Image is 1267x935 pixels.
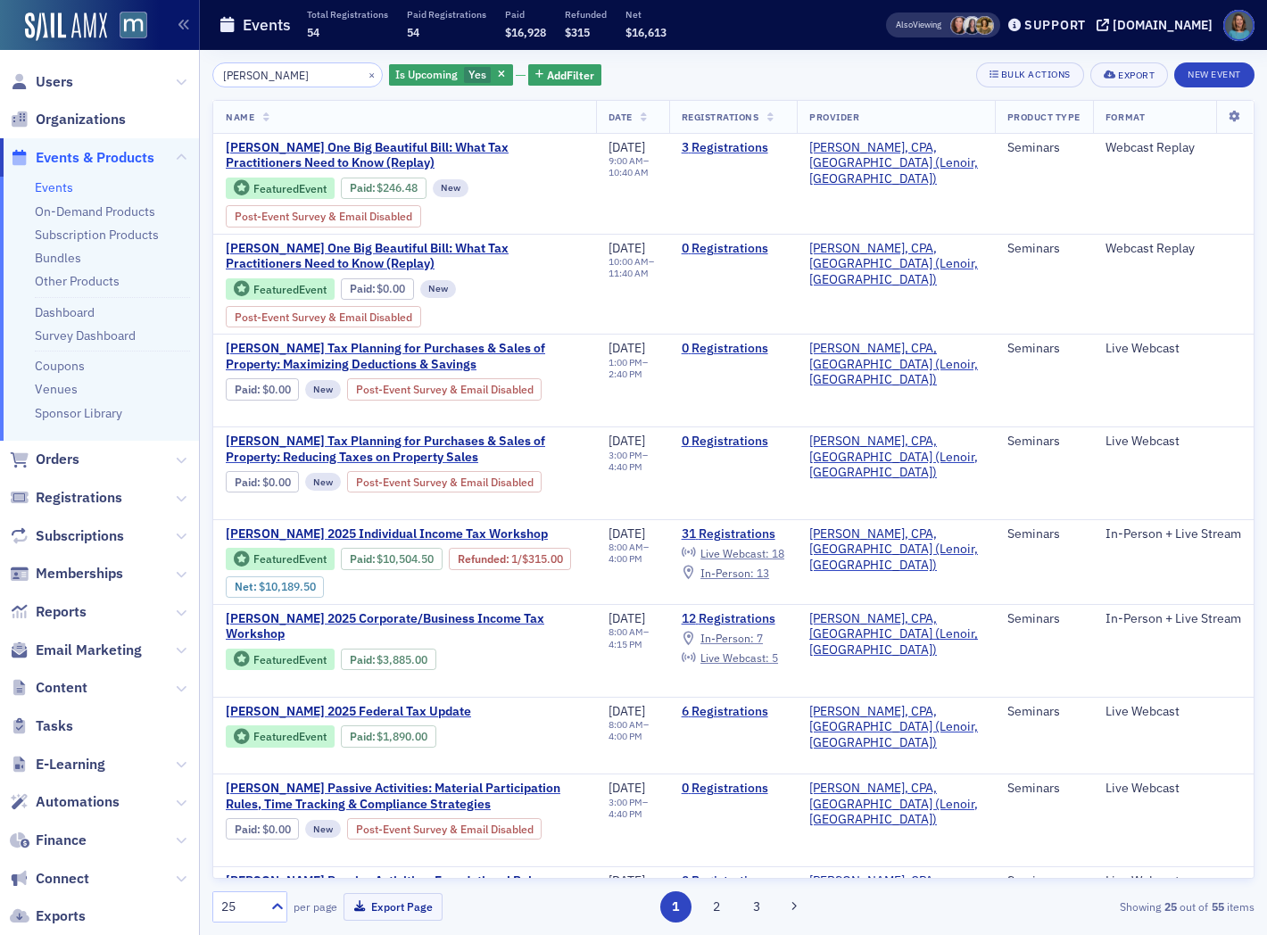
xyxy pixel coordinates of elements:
div: Featured Event [253,655,327,665]
div: Seminars [1007,873,1081,889]
div: – [609,357,657,380]
a: Survey Dashboard [35,327,136,343]
input: Search… [212,62,383,87]
a: On-Demand Products [35,203,155,219]
span: In-Person : [700,566,754,580]
div: Export [1118,70,1155,80]
button: × [364,66,380,82]
div: Post-Event Survey [347,471,542,492]
a: Paid [350,730,372,743]
a: Subscription Products [35,227,159,243]
a: Paid [235,383,257,396]
a: Orders [10,450,79,469]
div: New [305,473,341,491]
img: SailAMX [120,12,147,39]
div: Seminars [1007,526,1081,542]
a: Content [10,678,87,698]
div: New [433,179,468,197]
span: $1,890.00 [377,730,427,743]
button: 1 [660,891,691,923]
span: 54 [407,25,419,39]
div: Featured Event [253,554,327,564]
span: Profile [1223,10,1255,41]
span: $10,189.50 [259,580,316,593]
div: In-Person + Live Stream [1106,611,1241,627]
a: Organizations [10,110,126,129]
a: 0 Registrations [682,434,784,450]
a: [PERSON_NAME] Passive Activities: Foundational Rules, Income Characterization & Strategic Grouping [226,873,584,905]
div: Seminars [1007,704,1081,720]
div: Paid: 0 - $0 [226,818,299,840]
span: Live Webcast : [700,650,769,665]
span: Don Farmer’s Passive Activities: Foundational Rules, Income Characterization & Strategic Grouping [226,873,584,905]
a: Connect [10,869,89,889]
div: Refunded: 34 - $1050450 [449,548,571,569]
a: Paid [235,823,257,836]
a: [PERSON_NAME] 2025 Individual Income Tax Workshop [226,526,584,542]
div: New [305,820,341,838]
a: [PERSON_NAME], CPA, [GEOGRAPHIC_DATA] (Lenoir, [GEOGRAPHIC_DATA]) [809,611,982,658]
a: Subscriptions [10,526,124,546]
span: Viewing [896,19,941,31]
a: Exports [10,906,86,926]
time: 3:00 PM [609,796,642,808]
span: 18 [772,546,784,560]
span: $246.48 [377,181,418,194]
div: Paid: 0 - $0 [226,378,299,400]
div: Paid: 0 - $0 [226,471,299,492]
time: 9:00 AM [609,154,643,167]
div: – [609,256,657,279]
div: Support [1024,17,1086,33]
span: [DATE] [609,139,645,155]
a: [PERSON_NAME], CPA, [GEOGRAPHIC_DATA] (Lenoir, [GEOGRAPHIC_DATA]) [809,781,982,828]
span: [DATE] [609,433,645,449]
time: 4:00 PM [609,730,642,742]
span: : [350,282,377,295]
span: Live Webcast : [700,546,769,560]
span: 5 [772,650,778,665]
a: [PERSON_NAME], CPA, [GEOGRAPHIC_DATA] (Lenoir, [GEOGRAPHIC_DATA]) [809,140,982,187]
span: Format [1106,111,1145,123]
button: New Event [1174,62,1255,87]
span: In-Person : [700,631,754,645]
a: [PERSON_NAME], CPA, [GEOGRAPHIC_DATA] (Lenoir, [GEOGRAPHIC_DATA]) [809,341,982,388]
a: Registrations [10,488,122,508]
div: Featured Event [226,649,335,671]
span: Don Farmer, CPA, PA (Lenoir, NC) [809,241,982,288]
span: Don Farmer, CPA, PA (Lenoir, NC) [809,781,982,828]
div: Yes [389,64,513,87]
span: Don Farmer’s 2025 Individual Income Tax Workshop [226,526,548,542]
a: Events & Products [10,148,154,168]
a: [PERSON_NAME] One Big Beautiful Bill: What Tax Practitioners Need to Know (Replay) [226,241,584,272]
div: – [609,450,657,473]
p: Net [625,8,667,21]
time: 8:00 AM [609,718,643,731]
button: AddFilter [528,64,601,87]
span: Registrations [36,488,122,508]
span: [DATE] [609,873,645,889]
a: Paid [350,282,372,295]
div: – [609,542,657,565]
div: Featured Event [226,178,335,200]
div: Featured Event [226,548,335,570]
span: Finance [36,831,87,850]
div: Paid: 34 - $1050450 [341,548,443,569]
span: : [350,653,377,666]
span: Orders [36,450,79,469]
span: Don Farmer, CPA, PA (Lenoir, NC) [809,140,982,187]
span: Don Farmer, CPA, PA (Lenoir, NC) [809,873,982,921]
span: $315.00 [522,552,563,566]
button: [DOMAIN_NAME] [1097,19,1219,31]
span: Name [226,111,254,123]
a: Automations [10,792,120,812]
a: [PERSON_NAME], CPA, [GEOGRAPHIC_DATA] (Lenoir, [GEOGRAPHIC_DATA]) [809,873,982,921]
div: Seminars [1007,140,1081,156]
div: – [609,626,657,650]
span: Don Farmer, CPA, PA (Lenoir, NC) [809,526,982,574]
div: Post-Event Survey [226,306,421,327]
div: In-Person + Live Stream [1106,526,1241,542]
a: E-Learning [10,755,105,774]
div: Net: $1018950 [226,576,324,598]
span: Is Upcoming [395,67,458,81]
span: [DATE] [609,340,645,356]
